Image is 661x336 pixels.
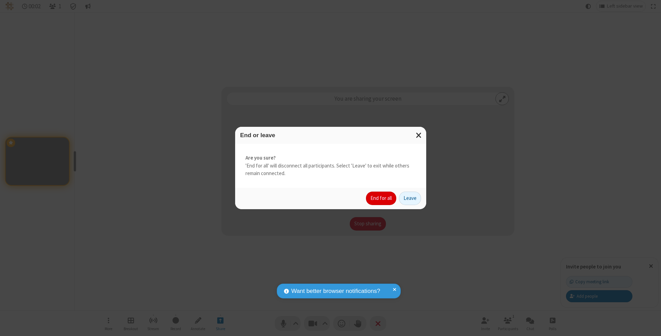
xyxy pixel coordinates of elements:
[245,154,416,162] strong: Are you sure?
[399,192,421,205] button: Leave
[235,144,426,188] div: 'End for all' will disconnect all participants. Select 'Leave' to exit while others remain connec...
[412,127,426,144] button: Close modal
[240,132,421,139] h3: End or leave
[366,192,396,205] button: End for all
[291,287,380,296] span: Want better browser notifications?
